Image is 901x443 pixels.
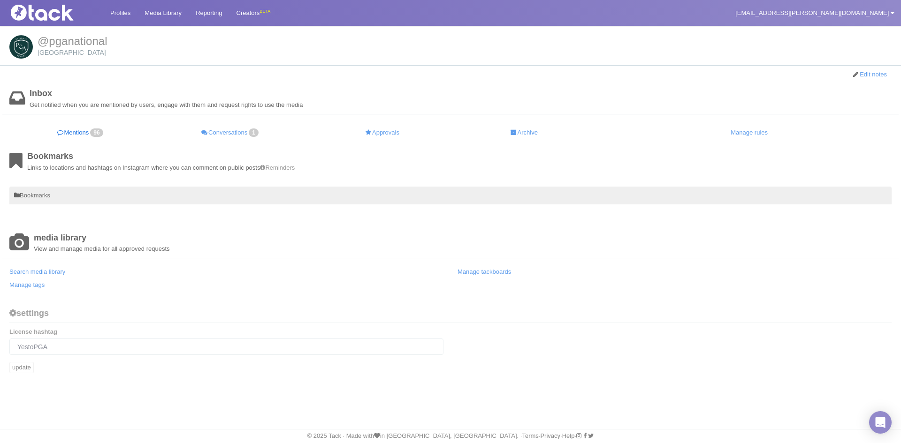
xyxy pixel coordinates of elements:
a: Reminders [260,164,295,171]
small: [GEOGRAPHIC_DATA] [9,49,892,56]
h4: media library [34,233,892,243]
a: Manage rules [607,124,892,142]
a: Conversations1 [152,124,309,142]
div: © 2025 Tack · Made with in [GEOGRAPHIC_DATA], [GEOGRAPHIC_DATA]. · · · · [2,432,899,440]
input: hashtag [9,338,443,355]
img: PGA National Resort [9,35,33,59]
span: Bookmarks [14,192,50,199]
span: 96 [90,128,103,137]
input: update [9,362,34,373]
a: Search media library [9,268,65,275]
a: Edit notes [860,71,887,78]
img: Tack [7,5,101,21]
div: Get notified when you are mentioned by users, engage with them and request rights to use the media [30,89,892,109]
div: View and manage media for all approved requests [34,233,892,254]
a: Privacy [540,432,560,439]
label: License hashtag [9,328,57,336]
a: Mentions96 [9,124,152,142]
a: Archive [454,124,593,142]
a: Terms [522,432,538,439]
div: Open Intercom Messenger [869,411,892,434]
h4: Bookmarks [27,152,892,161]
h4: Inbox [30,89,892,98]
a: Manage tackboards [458,268,511,275]
div: Links to locations and hashtags on Instagram where you can comment on public posts [27,152,892,172]
a: Manage tags [9,281,45,288]
a: Help [562,432,575,439]
div: BETA [260,7,270,16]
h4: settings [9,309,892,323]
a: Approvals [309,124,454,142]
span: 1 [249,128,259,137]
